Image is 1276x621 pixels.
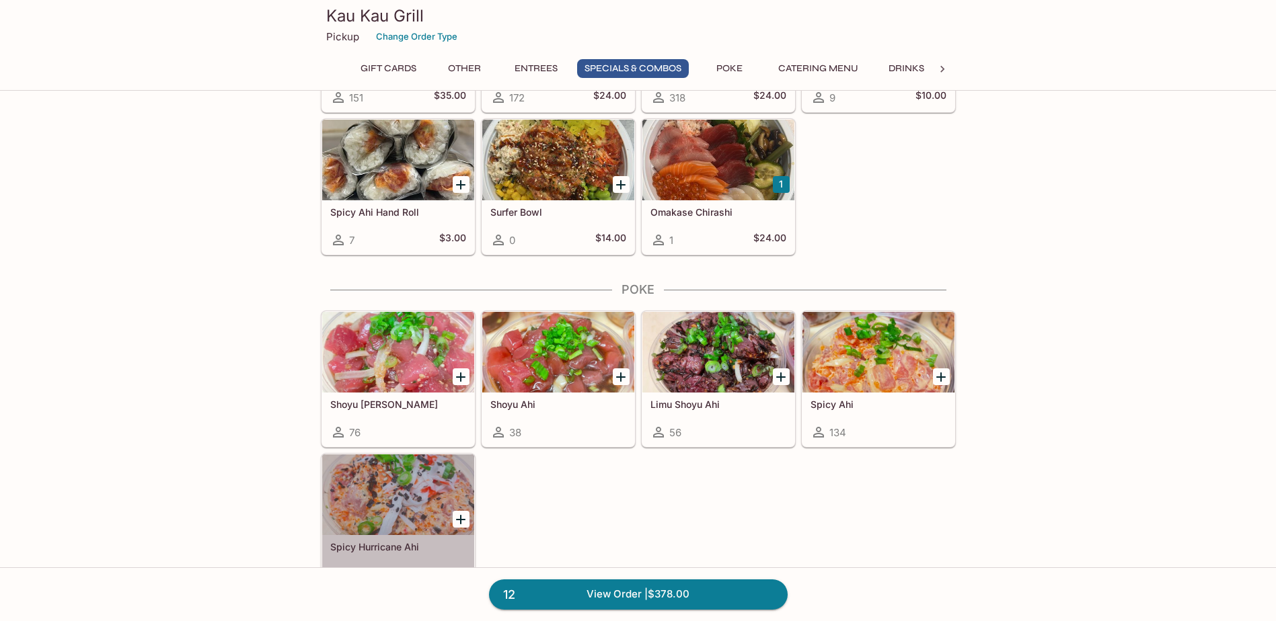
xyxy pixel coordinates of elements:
[933,368,950,385] button: Add Spicy Ahi
[669,91,685,104] span: 318
[322,454,474,535] div: Spicy Hurricane Ahi
[322,312,474,392] div: Shoyu Ginger Ahi
[349,91,363,104] span: 151
[771,59,866,78] button: Catering Menu
[773,176,790,193] button: Add Omakase Chirashi
[321,282,956,297] h4: Poke
[593,89,626,106] h5: $24.00
[811,399,946,410] h5: Spicy Ahi
[322,120,474,200] div: Spicy Ahi Hand Roll
[482,312,634,392] div: Shoyu Ahi
[753,232,786,248] h5: $24.00
[353,59,424,78] button: Gift Cards
[802,311,955,447] a: Spicy Ahi134
[773,368,790,385] button: Add Limu Shoyu Ahi
[330,541,466,552] h5: Spicy Hurricane Ahi
[642,119,795,255] a: Omakase Chirashi1$24.00
[506,59,566,78] button: Entrees
[642,312,794,392] div: Limu Shoyu Ahi
[490,206,626,218] h5: Surfer Bowl
[349,426,361,439] span: 76
[509,91,525,104] span: 172
[753,89,786,106] h5: $24.00
[349,234,354,247] span: 7
[700,59,760,78] button: Poke
[876,59,937,78] button: Drinks
[370,26,463,47] button: Change Order Type
[326,30,359,43] p: Pickup
[613,176,630,193] button: Add Surfer Bowl
[642,311,795,447] a: Limu Shoyu Ahi56
[802,312,954,392] div: Spicy Ahi
[330,399,466,410] h5: Shoyu [PERSON_NAME]
[495,585,523,604] span: 12
[669,234,673,247] span: 1
[490,399,626,410] h5: Shoyu Ahi
[509,234,515,247] span: 0
[829,426,846,439] span: 134
[577,59,689,78] button: Specials & Combos
[650,206,786,218] h5: Omakase Chirashi
[453,176,470,193] button: Add Spicy Ahi Hand Roll
[435,59,495,78] button: Other
[509,426,521,439] span: 38
[613,368,630,385] button: Add Shoyu Ahi
[453,368,470,385] button: Add Shoyu Ginger Ahi
[650,399,786,410] h5: Limu Shoyu Ahi
[642,120,794,200] div: Omakase Chirashi
[322,454,475,589] a: Spicy Hurricane Ahi159
[326,5,950,26] h3: Kau Kau Grill
[453,511,470,528] button: Add Spicy Hurricane Ahi
[829,91,835,104] span: 9
[322,311,475,447] a: Shoyu [PERSON_NAME]76
[915,89,946,106] h5: $10.00
[322,119,475,255] a: Spicy Ahi Hand Roll7$3.00
[489,579,788,609] a: 12View Order |$378.00
[482,119,635,255] a: Surfer Bowl0$14.00
[595,232,626,248] h5: $14.00
[330,206,466,218] h5: Spicy Ahi Hand Roll
[482,120,634,200] div: Surfer Bowl
[482,311,635,447] a: Shoyu Ahi38
[669,426,681,439] span: 56
[434,89,466,106] h5: $35.00
[439,232,466,248] h5: $3.00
